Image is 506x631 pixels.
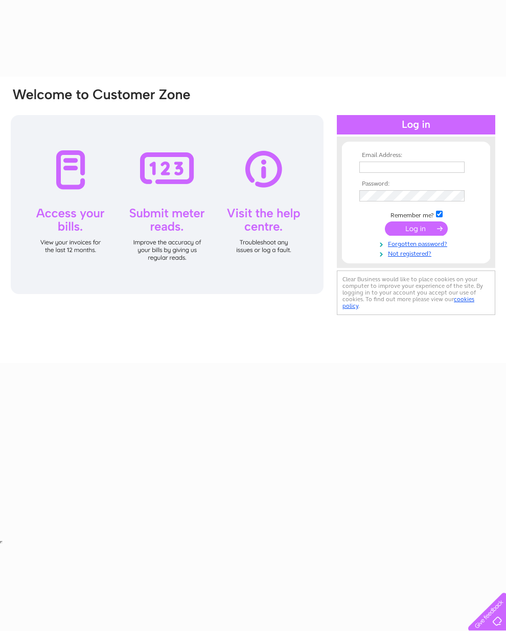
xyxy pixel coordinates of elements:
a: Forgotten password? [359,238,475,248]
input: Submit [385,221,448,236]
a: cookies policy [342,296,474,309]
td: Remember me? [357,209,475,219]
div: Clear Business would like to place cookies on your computer to improve your experience of the sit... [337,271,495,315]
th: Email Address: [357,152,475,159]
a: Not registered? [359,248,475,258]
th: Password: [357,181,475,188]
